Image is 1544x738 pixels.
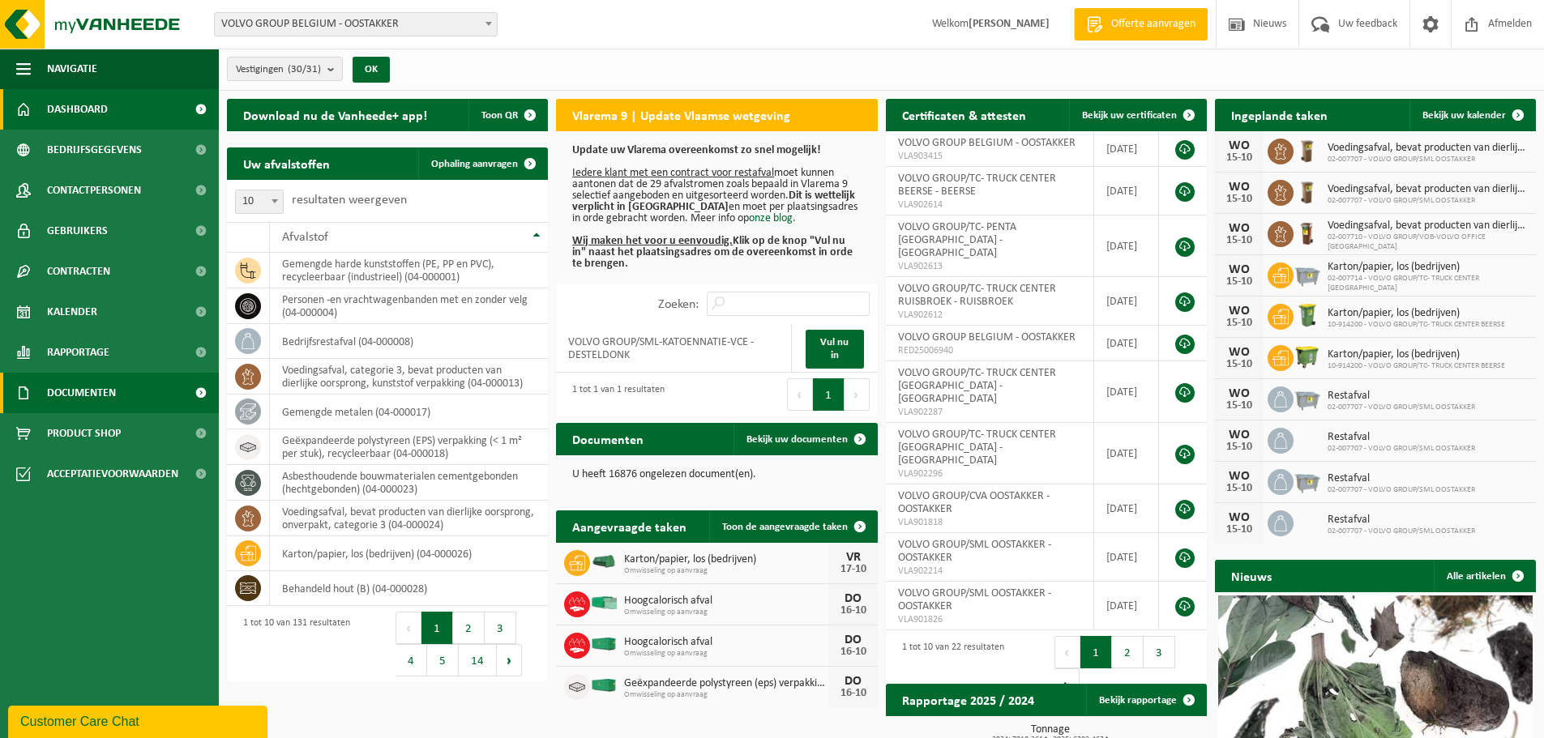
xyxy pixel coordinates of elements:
[624,649,828,659] span: Omwisseling op aanvraag
[1223,181,1255,194] div: WO
[1094,326,1159,361] td: [DATE]
[898,173,1056,198] span: VOLVO GROUP/TC- TRUCK CENTER BEERSE - BEERSE
[47,211,108,251] span: Gebruikers
[1223,318,1255,329] div: 15-10
[898,137,1076,149] span: VOLVO GROUP BELGIUM - OOSTAKKER
[47,251,110,292] span: Contracten
[898,309,1082,322] span: VLA902612
[898,221,1016,259] span: VOLVO GROUP/TC- PENTA [GEOGRAPHIC_DATA] - [GEOGRAPHIC_DATA]
[837,646,870,658] div: 16-10
[1328,348,1505,361] span: Karton/papier, los (bedrijven)
[806,330,863,369] a: Vul nu in
[1094,582,1159,630] td: [DATE]
[47,89,108,130] span: Dashboard
[1328,485,1475,495] span: 02-007707 - VOLVO GROUP/SML OOSTAKKER
[1294,260,1321,288] img: WB-2500-GAL-GY-01
[468,99,546,131] button: Toon QR
[658,298,699,311] label: Zoeken:
[1223,235,1255,246] div: 15-10
[845,378,870,411] button: Next
[1328,261,1528,274] span: Karton/papier, los (bedrijven)
[1328,232,1528,252] span: 02-007710 - VOLVO GROUP/VOB-VOLVO OFFICE [GEOGRAPHIC_DATA]
[270,465,548,501] td: asbesthoudende bouwmaterialen cementgebonden (hechtgebonden) (04-000023)
[270,324,548,359] td: bedrijfsrestafval (04-000008)
[1294,467,1321,494] img: WB-2500-GAL-GY-01
[837,605,870,616] div: 16-10
[898,283,1056,308] span: VOLVO GROUP/TC- TRUCK CENTER RUISBROEK - RUISBROEK
[270,536,548,571] td: karton/papier, los (bedrijven) (04-000026)
[1223,524,1255,535] div: 15-10
[47,49,97,89] span: Navigatie
[227,147,346,179] h2: Uw afvalstoffen
[1328,431,1475,444] span: Restafval
[235,190,284,214] span: 10
[572,469,861,480] p: U heeft 16876 ongelezen document(en).
[590,637,618,651] img: HK-XC-40-GN-00
[270,288,548,324] td: personen -en vrachtwagenbanden met en zonder velg (04-000004)
[1328,274,1528,293] span: 02-007714 - VOLVO GROUP/TC- TRUCK CENTER [GEOGRAPHIC_DATA]
[396,644,427,676] button: 4
[787,378,813,411] button: Previous
[1223,139,1255,152] div: WO
[1422,110,1506,121] span: Bekijk uw kalender
[215,13,497,36] span: VOLVO GROUP BELGIUM - OOSTAKKER
[421,612,453,644] button: 1
[227,99,443,130] h2: Download nu de Vanheede+ app!
[1112,636,1144,668] button: 2
[1094,131,1159,167] td: [DATE]
[353,57,390,83] button: OK
[1107,16,1200,32] span: Offerte aanvragen
[1054,668,1080,701] button: Next
[898,260,1082,273] span: VLA902613
[1328,142,1528,155] span: Voedingsafval, bevat producten van dierlijke oorsprong, onverpakt, categorie 3
[47,413,121,454] span: Product Shop
[236,190,283,213] span: 10
[1223,305,1255,318] div: WO
[722,522,848,532] span: Toon de aangevraagde taken
[1223,346,1255,359] div: WO
[590,678,618,693] img: HK-XC-40-GN-00
[1223,429,1255,442] div: WO
[1094,533,1159,582] td: [DATE]
[1409,99,1534,131] a: Bekijk uw kalender
[1223,222,1255,235] div: WO
[8,702,271,738] iframe: chat widget
[288,64,321,75] count: (30/31)
[898,344,1082,357] span: RED25006940
[1294,136,1321,164] img: WB-0140-HPE-BN-01
[1080,636,1112,668] button: 1
[481,110,518,121] span: Toon QR
[47,170,141,211] span: Contactpersonen
[418,147,546,180] a: Ophaling aanvragen
[1294,219,1321,246] img: WB-0140-HPE-BN-06
[572,144,821,156] b: Update uw Vlarema overeenkomst zo snel mogelijk!
[837,592,870,605] div: DO
[746,434,848,445] span: Bekijk uw documenten
[572,235,733,247] u: Wij maken het voor u eenvoudig.
[898,150,1082,163] span: VLA903415
[1223,387,1255,400] div: WO
[1094,423,1159,484] td: [DATE]
[427,644,459,676] button: 5
[624,608,828,617] span: Omwisseling op aanvraag
[236,58,321,82] span: Vestigingen
[898,613,1082,626] span: VLA901826
[886,99,1042,130] h2: Certificaten & attesten
[1215,560,1288,591] h2: Nieuws
[1223,152,1255,164] div: 15-10
[969,18,1050,30] strong: [PERSON_NAME]
[270,395,548,429] td: gemengde metalen (04-000017)
[47,292,97,332] span: Kalender
[590,595,618,610] img: HK-XP-30-GN-00
[1328,361,1505,371] span: 10-914200 - VOLVO GROUP/TC- TRUCK CENTER BEERSE
[1223,359,1255,370] div: 15-10
[572,167,774,179] u: Iedere klant met een contract voor restafval
[898,429,1056,467] span: VOLVO GROUP/TC- TRUCK CENTER [GEOGRAPHIC_DATA] - [GEOGRAPHIC_DATA]
[1094,484,1159,533] td: [DATE]
[556,99,806,130] h2: Vlarema 9 | Update Vlaamse wetgeving
[624,553,828,566] span: Karton/papier, los (bedrijven)
[1094,215,1159,277] td: [DATE]
[1328,183,1528,196] span: Voedingsafval, bevat producten van dierlijke oorsprong, onverpakt, categorie 3
[1223,511,1255,524] div: WO
[556,423,660,454] h2: Documenten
